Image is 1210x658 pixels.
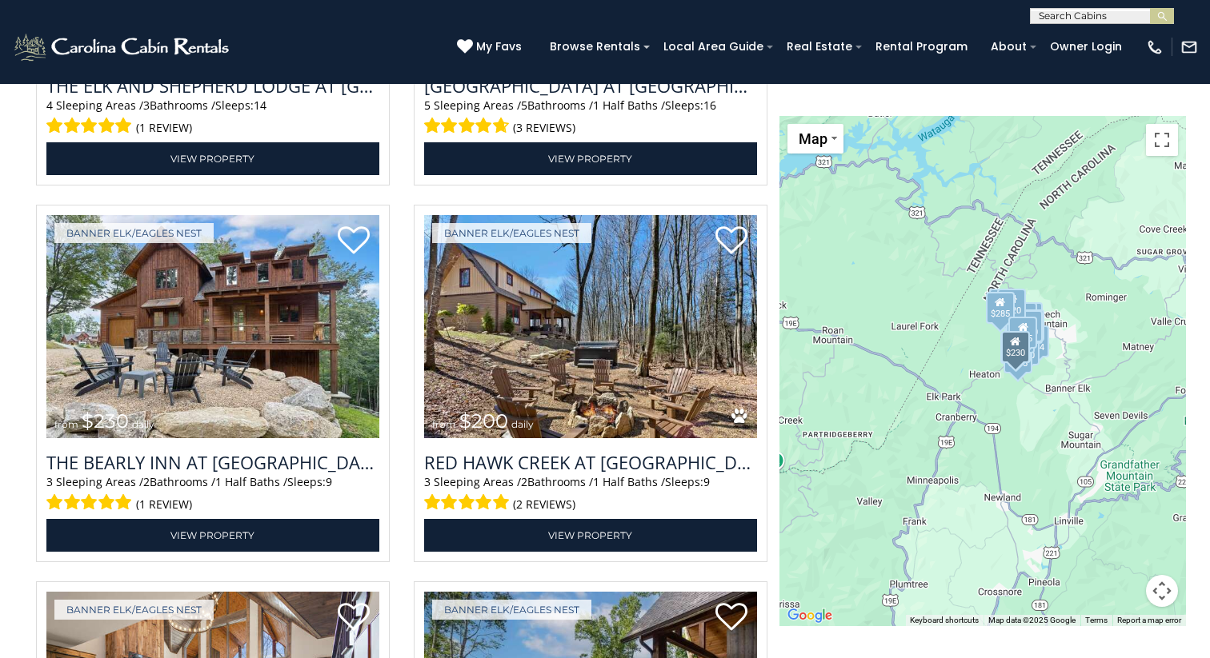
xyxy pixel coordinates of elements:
[143,474,150,489] span: 2
[46,450,379,474] a: The Bearly Inn at [GEOGRAPHIC_DATA]
[432,223,591,243] a: Banner Elk/Eagles Nest
[132,418,154,430] span: daily
[799,130,827,147] span: Map
[424,450,757,474] a: Red Hawk Creek at [GEOGRAPHIC_DATA]
[1020,325,1049,357] div: $424
[1146,38,1164,56] img: phone-regular-white.png
[46,98,379,138] div: Sleeping Areas / Bathrooms / Sleeps:
[136,118,192,138] span: (1 review)
[983,34,1035,59] a: About
[703,98,716,113] span: 16
[424,142,757,175] a: View Property
[1013,302,1042,334] div: $200
[715,225,747,258] a: Add to favorites
[424,450,757,474] h3: Red Hawk Creek at Eagles Nest
[779,34,860,59] a: Real Estate
[46,215,379,438] a: The Bearly Inn at Eagles Nest from $230 daily
[143,98,150,113] span: 3
[424,74,757,98] h3: Sunset Ridge Hideaway at Eagles Nest
[424,474,757,515] div: Sleeping Areas / Bathrooms / Sleeps:
[997,289,1026,321] div: $720
[542,34,648,59] a: Browse Rentals
[783,605,836,626] img: Google
[338,225,370,258] a: Add to favorites
[424,98,431,113] span: 5
[46,519,379,552] a: View Property
[1117,616,1181,624] a: Report a map error
[432,600,591,620] a: Banner Elk/Eagles Nest
[787,124,843,154] button: Change map style
[703,474,710,489] span: 9
[46,74,379,98] a: The Elk And Shepherd Lodge at [GEOGRAPHIC_DATA]
[424,215,757,438] a: Red Hawk Creek at Eagles Nest from $200 daily
[511,418,534,430] span: daily
[867,34,976,59] a: Rental Program
[1180,38,1198,56] img: mail-regular-white.png
[1008,317,1037,349] div: $425
[136,494,192,515] span: (1 review)
[521,474,527,489] span: 2
[655,34,771,59] a: Local Area Guide
[783,605,836,626] a: Open this area in Google Maps (opens a new window)
[46,474,379,515] div: Sleeping Areas / Bathrooms / Sleeps:
[424,519,757,552] a: View Property
[910,615,979,626] button: Keyboard shortcuts
[593,98,665,113] span: 1 Half Baths /
[54,223,214,243] a: Banner Elk/Eagles Nest
[338,601,370,635] a: Add to favorites
[513,494,575,515] span: (2 reviews)
[1000,332,1028,364] div: $305
[459,409,508,433] span: $200
[715,601,747,635] a: Add to favorites
[986,292,1015,324] div: $285
[254,98,266,113] span: 14
[82,409,129,433] span: $230
[1085,616,1108,624] a: Terms (opens in new tab)
[1042,34,1130,59] a: Owner Login
[1001,331,1030,363] div: $230
[1016,309,1044,341] div: $230
[12,31,234,63] img: White-1-2.png
[457,38,526,56] a: My Favs
[54,600,214,620] a: Banner Elk/Eagles Nest
[424,74,757,98] a: [GEOGRAPHIC_DATA] at [GEOGRAPHIC_DATA]
[46,142,379,175] a: View Property
[513,118,575,138] span: (3 reviews)
[1146,124,1178,156] button: Toggle fullscreen view
[1004,341,1032,373] div: $215
[46,450,379,474] h3: The Bearly Inn at Eagles Nest
[1014,310,1043,342] div: $230
[521,98,527,113] span: 5
[54,418,78,430] span: from
[215,474,287,489] span: 1 Half Baths /
[424,98,757,138] div: Sleeping Areas / Bathrooms / Sleeps:
[593,474,665,489] span: 1 Half Baths /
[326,474,332,489] span: 9
[424,474,431,489] span: 3
[46,98,53,113] span: 4
[46,474,53,489] span: 3
[476,38,522,55] span: My Favs
[988,616,1076,624] span: Map data ©2025 Google
[424,215,757,438] img: Red Hawk Creek at Eagles Nest
[46,215,379,438] img: The Bearly Inn at Eagles Nest
[432,418,456,430] span: from
[46,74,379,98] h3: The Elk And Shepherd Lodge at Eagles Nest
[1011,333,1040,365] div: $250
[1146,575,1178,607] button: Map camera controls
